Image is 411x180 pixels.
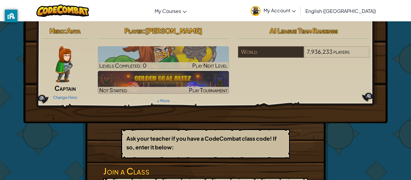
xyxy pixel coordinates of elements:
a: Play Next Level [98,46,229,69]
a: My Courses [152,3,190,19]
h3: CS1 [98,48,229,61]
span: English ([GEOGRAPHIC_DATA]) [305,8,376,14]
a: + More [157,98,170,103]
span: Anya [66,26,81,35]
span: Captain [54,84,76,92]
img: avatar [251,6,261,16]
button: privacy banner [5,10,17,22]
span: Levels Completed: 0 [99,62,147,69]
div: World [238,46,304,58]
span: AI League Team Rankings [270,26,338,35]
span: Hero [50,26,64,35]
a: English ([GEOGRAPHIC_DATA]) [302,3,379,19]
span: : [143,26,145,35]
b: Ask your teacher if you have a CodeCombat class code! If so, enter it below: [126,135,277,151]
span: [PERSON_NAME] [145,26,202,35]
span: My Courses [155,8,181,14]
span: My Account [264,7,296,14]
span: : [64,26,66,35]
img: CodeCombat logo [36,5,89,17]
img: Golden Goal [98,71,229,94]
a: My Account [248,1,299,20]
a: World7,936,233players [238,52,369,59]
span: Play Next Level [192,62,227,69]
h3: Join a Class [103,164,308,178]
img: CS1 [98,46,229,69]
img: captain-pose.png [55,46,73,82]
a: Not StartedPlay Tournament [98,71,229,94]
span: players [333,48,350,55]
a: Change Hero [53,95,77,100]
span: Player [125,26,143,35]
span: Not Started [99,87,127,93]
span: Play Tournament [189,87,227,93]
span: 7,936,233 [307,48,332,55]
